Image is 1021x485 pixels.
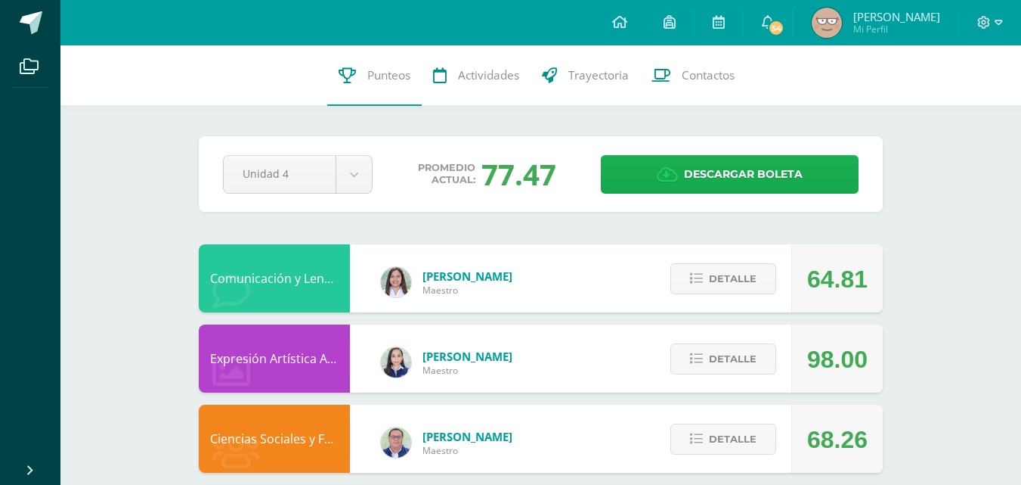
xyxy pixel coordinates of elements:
div: 64.81 [807,245,868,313]
span: Maestro [422,284,512,297]
a: Actividades [422,45,531,106]
span: [PERSON_NAME] [422,269,512,284]
span: Detalle [709,345,756,373]
img: 360951c6672e02766e5b7d72674f168c.png [381,347,411,378]
span: [PERSON_NAME] [422,349,512,364]
img: acecb51a315cac2de2e3deefdb732c9f.png [381,267,411,297]
button: Detalle [670,424,776,455]
span: [PERSON_NAME] [853,9,940,24]
div: Comunicación y Lenguaje, Inglés [199,244,350,312]
img: c1c1b07ef08c5b34f56a5eb7b3c08b85.png [381,427,411,458]
span: Maestro [422,444,512,457]
div: Ciencias Sociales y Formación Ciudadana [199,405,350,473]
span: Trayectoria [568,67,629,83]
div: 98.00 [807,325,868,393]
a: Contactos [640,45,746,106]
a: Unidad 4 [224,156,372,193]
span: Detalle [709,425,756,453]
span: Maestro [422,364,512,377]
a: Descargar boleta [601,155,859,194]
span: Promedio actual: [418,162,475,186]
img: 9c98bbe379099fee322dc40a884c11d7.png [812,8,842,38]
a: Trayectoria [531,45,640,106]
span: Contactos [682,67,735,83]
span: Punteos [367,67,410,83]
span: Mi Perfil [853,23,940,36]
div: 77.47 [481,154,556,194]
span: Unidad 4 [243,156,317,191]
span: 54 [768,20,784,36]
button: Detalle [670,344,776,375]
span: [PERSON_NAME] [422,429,512,444]
div: 68.26 [807,406,868,474]
span: Actividades [458,67,519,83]
button: Detalle [670,263,776,294]
div: Expresión Artística ARTES PLÁSTICAS [199,325,350,393]
span: Detalle [709,265,756,293]
span: Descargar boleta [684,156,803,193]
a: Punteos [327,45,422,106]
